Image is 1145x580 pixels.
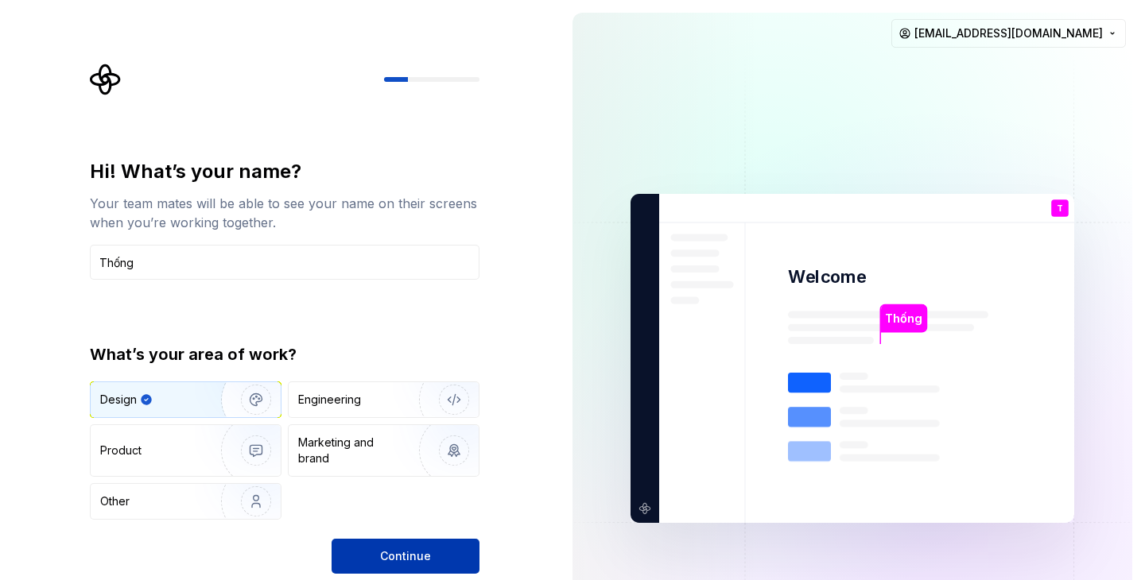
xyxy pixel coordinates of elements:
button: [EMAIL_ADDRESS][DOMAIN_NAME] [891,19,1126,48]
div: Other [100,493,130,509]
button: Continue [332,539,479,574]
div: Hi! What’s your name? [90,159,479,184]
input: Han Solo [90,245,479,280]
div: Marketing and brand [298,435,406,466]
svg: Supernova Logo [90,64,122,95]
div: Your team mates will be able to see your name on their screens when you’re working together. [90,194,479,232]
div: What’s your area of work? [90,343,479,365]
p: Thống [885,310,922,327]
span: Continue [380,548,431,564]
p: Welcome [788,265,866,288]
p: T [1057,204,1063,213]
div: Design [100,392,137,408]
span: [EMAIL_ADDRESS][DOMAIN_NAME] [914,25,1103,41]
div: Product [100,443,142,458]
div: Engineering [298,392,361,408]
